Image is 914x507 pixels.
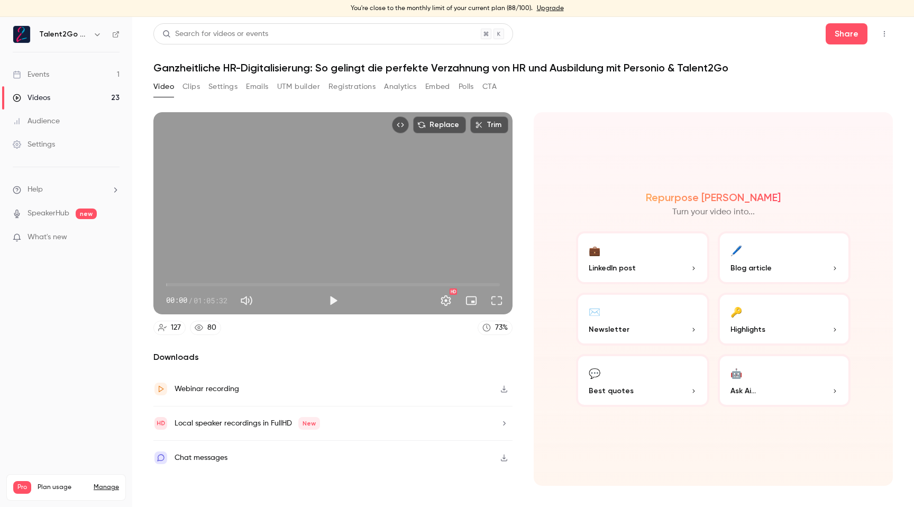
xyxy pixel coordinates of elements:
[13,116,60,126] div: Audience
[718,231,851,284] button: 🖊️Blog article
[730,365,742,381] div: 🤖
[162,29,268,40] div: Search for videos or events
[470,116,508,133] button: Trim
[207,322,216,333] div: 80
[482,78,497,95] button: CTA
[153,78,174,95] button: Video
[589,385,634,396] span: Best quotes
[450,288,457,295] div: HD
[730,385,756,396] span: Ask Ai...
[166,295,227,306] div: 00:00
[153,61,893,74] h1: Ganzheitliche HR-Digitalisierung: So gelingt die perfekte Verzahnung von HR und Ausbildung mit Pe...
[182,78,200,95] button: Clips
[876,25,893,42] button: Top Bar Actions
[153,321,186,335] a: 127
[576,231,709,284] button: 💼LinkedIn post
[730,262,772,274] span: Blog article
[28,208,69,219] a: SpeakerHub
[171,322,181,333] div: 127
[576,293,709,346] button: ✉️Newsletter
[730,324,765,335] span: Highlights
[459,78,474,95] button: Polls
[153,351,513,364] h2: Downloads
[76,209,97,219] span: new
[13,69,49,80] div: Events
[718,354,851,407] button: 🤖Ask Ai...
[537,4,564,13] a: Upgrade
[478,321,513,335] a: 73%
[576,354,709,407] button: 💬Best quotes
[589,303,600,320] div: ✉️
[425,78,450,95] button: Embed
[413,116,466,133] button: Replace
[328,78,376,95] button: Registrations
[175,383,239,395] div: Webinar recording
[718,293,851,346] button: 🔑Highlights
[236,290,257,311] button: Mute
[13,26,30,43] img: Talent2Go GmbH
[175,451,227,464] div: Chat messages
[392,116,409,133] button: Embed video
[246,78,268,95] button: Emails
[38,483,87,492] span: Plan usage
[461,290,482,311] button: Turn on miniplayer
[589,242,600,258] div: 💼
[107,233,120,242] iframe: Noticeable Trigger
[208,78,237,95] button: Settings
[298,417,320,430] span: New
[190,321,221,335] a: 80
[646,191,781,204] h2: Repurpose [PERSON_NAME]
[13,481,31,494] span: Pro
[13,184,120,195] li: help-dropdown-opener
[166,295,187,306] span: 00:00
[730,242,742,258] div: 🖊️
[589,324,629,335] span: Newsletter
[323,290,344,311] button: Play
[589,365,600,381] div: 💬
[175,417,320,430] div: Local speaker recordings in FullHD
[194,295,227,306] span: 01:05:32
[495,322,508,333] div: 73 %
[384,78,417,95] button: Analytics
[277,78,320,95] button: UTM builder
[13,93,50,103] div: Videos
[730,303,742,320] div: 🔑
[94,483,119,492] a: Manage
[13,139,55,150] div: Settings
[435,290,456,311] button: Settings
[589,262,636,274] span: LinkedIn post
[39,29,89,40] h6: Talent2Go GmbH
[826,23,867,44] button: Share
[28,232,67,243] span: What's new
[486,290,507,311] button: Full screen
[28,184,43,195] span: Help
[188,295,193,306] span: /
[672,206,755,219] p: Turn your video into...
